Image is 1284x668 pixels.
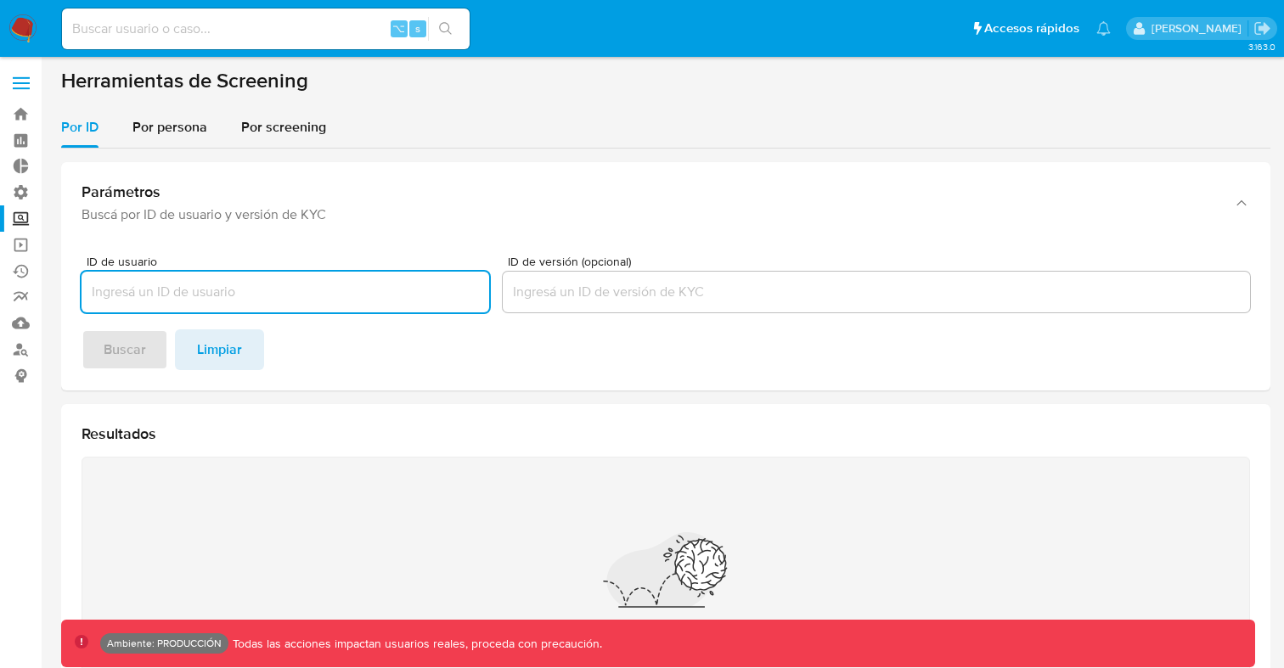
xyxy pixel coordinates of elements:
p: Todas las acciones impactan usuarios reales, proceda con precaución. [228,636,602,652]
a: Salir [1253,20,1271,37]
span: Accesos rápidos [984,20,1079,37]
p: Ambiente: PRODUCCIÓN [107,640,222,647]
span: ⌥ [392,20,405,36]
span: s [415,20,420,36]
p: lucio.romano@mercadolibre.com [1152,20,1247,36]
a: Notificaciones [1096,21,1111,36]
button: search-icon [428,17,463,41]
input: Buscar usuario o caso... [62,18,470,40]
